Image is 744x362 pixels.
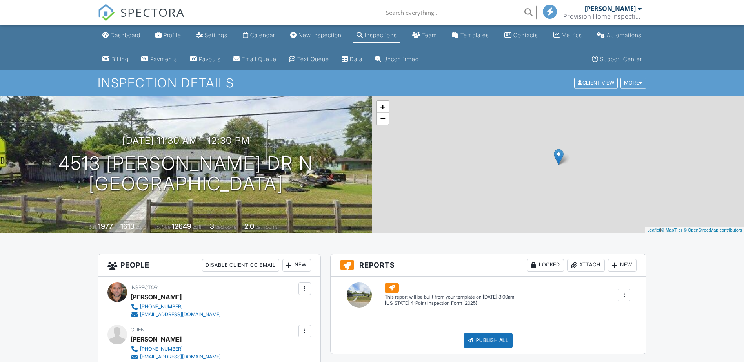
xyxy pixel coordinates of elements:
[131,327,147,333] span: Client
[193,28,231,43] a: Settings
[286,52,332,67] a: Text Queue
[120,222,135,230] div: 1613
[460,32,489,38] div: Templates
[88,224,97,230] span: Built
[365,32,397,38] div: Inspections
[99,28,144,43] a: Dashboard
[331,254,646,277] h3: Reports
[98,254,320,277] h3: People
[255,224,278,230] span: bathrooms
[187,52,224,67] a: Payouts
[647,228,660,232] a: Leaflet
[589,52,645,67] a: Support Center
[282,259,311,271] div: New
[98,4,115,21] img: The Best Home Inspection Software - Spectora
[154,224,171,230] span: Lot Size
[527,259,564,271] div: Locked
[608,259,637,271] div: New
[607,32,642,38] div: Automations
[563,13,642,20] div: Provision Home Inspections, LLC.
[193,224,202,230] span: sq.ft.
[140,354,221,360] div: [EMAIL_ADDRESS][DOMAIN_NAME]
[202,259,279,271] div: Disable Client CC Email
[377,113,389,125] a: Zoom out
[98,11,185,27] a: SPECTORA
[99,52,132,67] a: Billing
[385,294,514,300] div: This report will be built from your template on [DATE] 3:00am
[574,78,618,89] div: Client View
[131,291,182,303] div: [PERSON_NAME]
[250,32,275,38] div: Calendar
[140,311,221,318] div: [EMAIL_ADDRESS][DOMAIN_NAME]
[150,56,177,62] div: Payments
[298,32,342,38] div: New Inspection
[205,32,227,38] div: Settings
[111,56,129,62] div: Billing
[297,56,329,62] div: Text Queue
[131,333,182,345] div: [PERSON_NAME]
[464,333,513,348] div: Publish All
[600,56,642,62] div: Support Center
[380,5,537,20] input: Search everything...
[385,300,514,307] div: [US_STATE] 4-Point Inspection Form (2025)
[120,4,185,20] span: SPECTORA
[58,153,313,195] h1: 4513 [PERSON_NAME] Dr N [GEOGRAPHIC_DATA]
[122,135,250,146] h3: [DATE] 11:30 am - 12:30 pm
[98,76,647,90] h1: Inspection Details
[449,28,492,43] a: Templates
[501,28,541,43] a: Contacts
[383,56,419,62] div: Unconfirmed
[513,32,538,38] div: Contacts
[230,52,280,67] a: Email Queue
[172,222,191,230] div: 12649
[131,284,158,290] span: Inspector
[215,224,237,230] span: bedrooms
[620,78,646,89] div: More
[585,5,636,13] div: [PERSON_NAME]
[131,303,221,311] a: [PHONE_NUMBER]
[422,32,437,38] div: Team
[138,52,180,67] a: Payments
[409,28,440,43] a: Team
[353,28,400,43] a: Inspections
[661,228,682,232] a: © MapTiler
[140,304,183,310] div: [PHONE_NUMBER]
[240,28,278,43] a: Calendar
[140,346,183,352] div: [PHONE_NUMBER]
[684,228,742,232] a: © OpenStreetMap contributors
[98,222,113,230] div: 1977
[131,353,221,361] a: [EMAIL_ADDRESS][DOMAIN_NAME]
[131,311,221,319] a: [EMAIL_ADDRESS][DOMAIN_NAME]
[350,56,362,62] div: Data
[111,32,140,38] div: Dashboard
[594,28,645,43] a: Automations (Basic)
[136,224,147,230] span: sq. ft.
[242,56,276,62] div: Email Queue
[377,101,389,113] a: Zoom in
[550,28,585,43] a: Metrics
[573,80,620,85] a: Client View
[164,32,181,38] div: Profile
[645,227,744,233] div: |
[152,28,184,43] a: Company Profile
[562,32,582,38] div: Metrics
[131,345,221,353] a: [PHONE_NUMBER]
[287,28,345,43] a: New Inspection
[338,52,366,67] a: Data
[567,259,605,271] div: Attach
[199,56,221,62] div: Payouts
[210,222,214,230] div: 3
[372,52,422,67] a: Unconfirmed
[244,222,254,230] div: 2.0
